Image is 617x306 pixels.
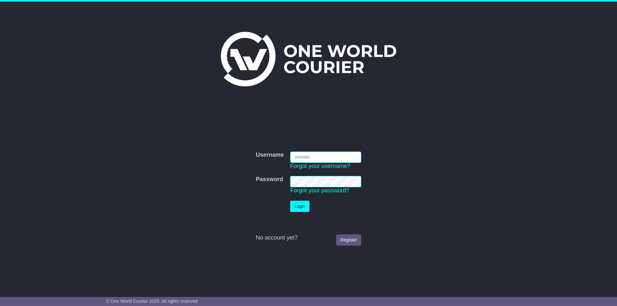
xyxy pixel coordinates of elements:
[256,176,283,183] label: Password
[256,152,284,159] label: Username
[290,187,349,194] a: Forgot your password?
[290,201,309,212] button: Login
[256,234,361,241] div: No account yet?
[336,234,361,246] a: Register
[221,32,396,86] img: One World
[106,299,199,304] span: © One World Courier 2025. All rights reserved.
[290,163,350,169] a: Forgot your username?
